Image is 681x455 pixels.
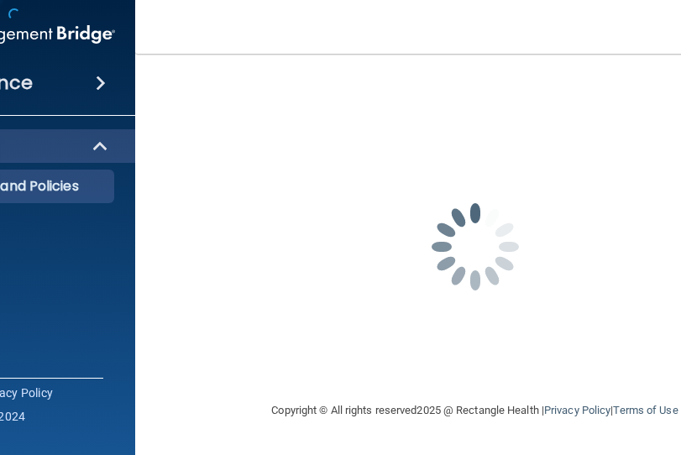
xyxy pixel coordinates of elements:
[544,404,610,416] a: Privacy Policy
[391,163,559,331] img: spinner.e123f6fc.gif
[390,336,661,403] iframe: Drift Widget Chat Controller
[613,404,678,416] a: Terms of Use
